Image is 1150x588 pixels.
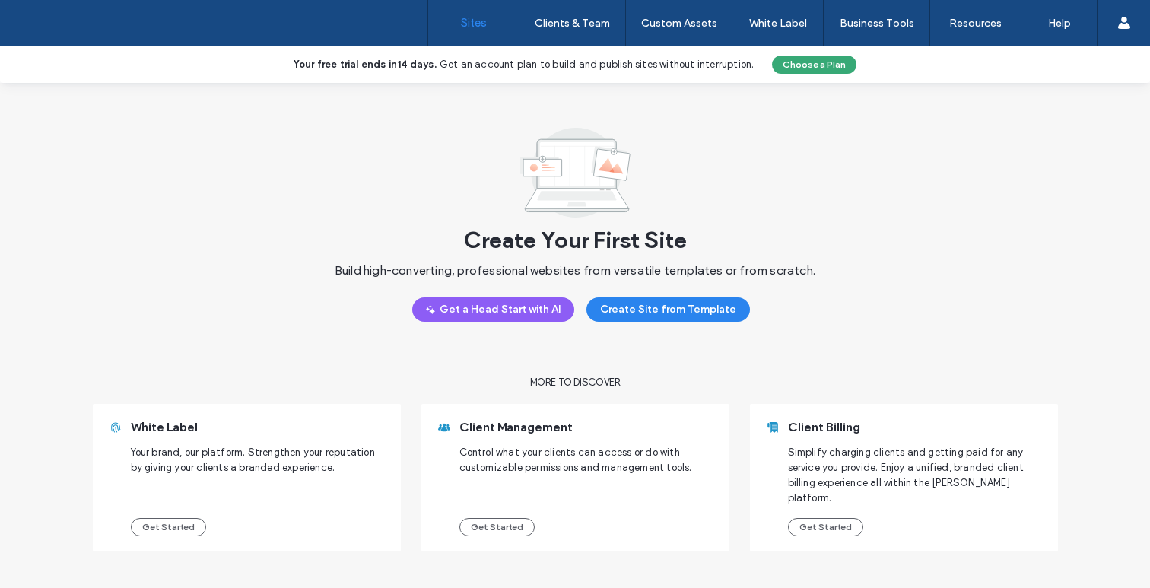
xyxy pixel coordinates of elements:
[131,518,206,536] button: Get Started
[1048,17,1071,30] label: Help
[788,420,860,434] span: Client Billing
[788,445,1043,506] span: Simplify charging clients and getting paid for any service you provide. Enjoy a unified, branded ...
[131,420,198,434] span: White Label
[949,17,1002,30] label: Resources
[294,59,437,70] b: Your free trial ends in .
[464,218,687,263] span: Create Your First Site
[131,445,386,506] span: Your brand, our platform. Strengthen your reputation by giving your clients a branded experience.
[440,59,754,70] span: Get an account plan to build and publish sites without interruption.
[840,17,914,30] label: Business Tools
[772,56,856,74] button: Choose a Plan
[530,375,621,390] span: More to discover
[535,17,610,30] label: Clients & Team
[335,263,815,297] span: Build high-converting, professional websites from versatile templates or from scratch.
[397,59,434,70] b: 14 days
[459,420,573,434] span: Client Management
[461,16,487,30] label: Sites
[459,518,535,536] button: Get Started
[749,17,807,30] label: White Label
[459,445,714,506] span: Control what your clients can access or do with customizable permissions and management tools.
[641,17,717,30] label: Custom Assets
[412,297,574,322] button: Get a Head Start with AI
[586,297,750,322] button: Create Site from Template
[788,518,863,536] button: Get Started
